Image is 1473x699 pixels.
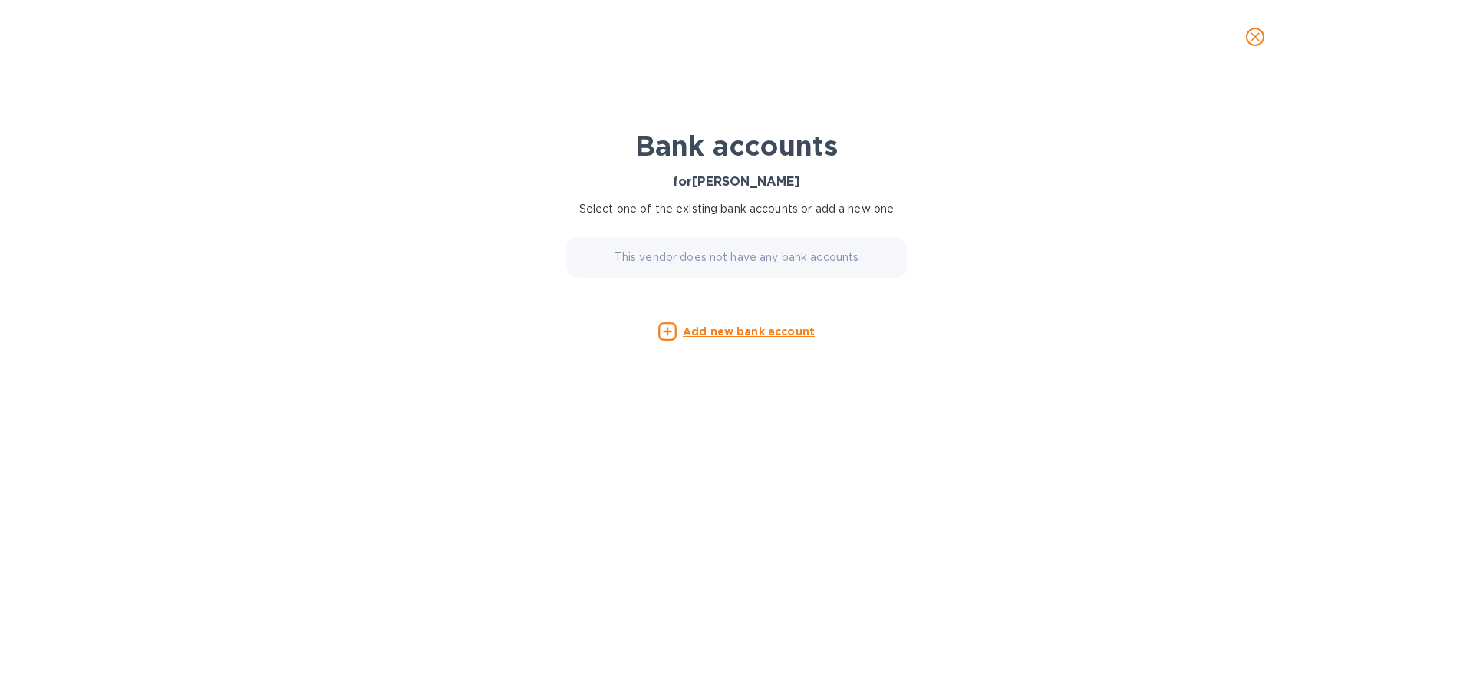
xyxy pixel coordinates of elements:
u: Add new bank account [683,325,815,338]
b: Bank accounts [635,129,838,163]
p: This vendor does not have any bank accounts [615,249,859,265]
h3: for [PERSON_NAME] [559,175,914,190]
p: Select one of the existing bank accounts or add a new one [559,201,914,217]
button: close [1237,18,1274,55]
